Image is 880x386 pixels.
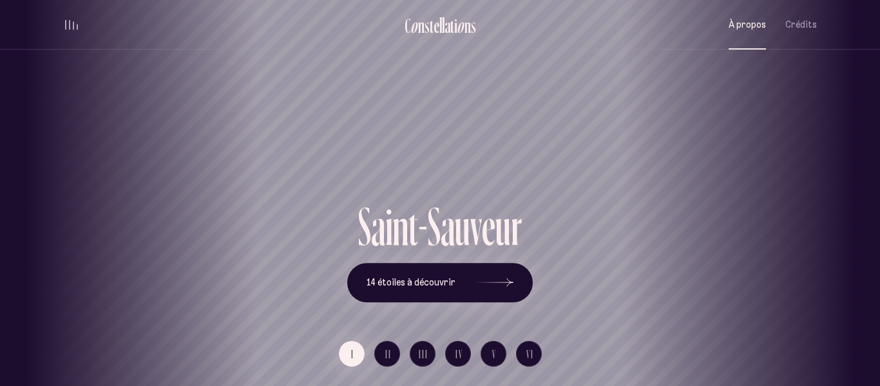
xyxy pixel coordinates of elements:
div: i [385,200,392,253]
span: III [419,349,428,360]
div: o [410,15,418,36]
div: e [482,200,495,253]
div: l [442,15,445,36]
div: a [441,200,455,253]
div: o [457,15,464,36]
div: - [418,200,428,253]
div: u [455,200,470,253]
span: I [351,349,354,360]
div: C [405,15,410,36]
button: IV [445,341,471,367]
span: Crédits [785,19,817,30]
div: i [454,15,457,36]
div: a [445,15,450,36]
div: e [434,15,439,36]
button: V [481,341,506,367]
div: s [471,15,476,36]
button: VI [516,341,542,367]
span: 14 étoiles à découvrir [367,277,455,288]
span: IV [455,349,463,360]
button: III [410,341,435,367]
div: r [511,200,522,253]
div: n [418,15,425,36]
div: s [425,15,430,36]
button: Crédits [785,10,817,40]
div: u [495,200,511,253]
button: volume audio [63,18,80,32]
span: V [492,349,497,360]
div: t [408,200,418,253]
div: a [371,200,385,253]
span: VI [526,349,534,360]
button: 14 étoiles à découvrir [347,263,533,303]
div: v [470,200,482,253]
button: À propos [729,10,766,40]
div: t [450,15,454,36]
span: II [385,349,392,360]
div: l [439,15,442,36]
button: I [339,341,365,367]
div: S [358,200,371,253]
div: n [392,200,408,253]
button: II [374,341,400,367]
div: S [428,200,441,253]
span: À propos [729,19,766,30]
div: n [464,15,471,36]
div: t [430,15,434,36]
